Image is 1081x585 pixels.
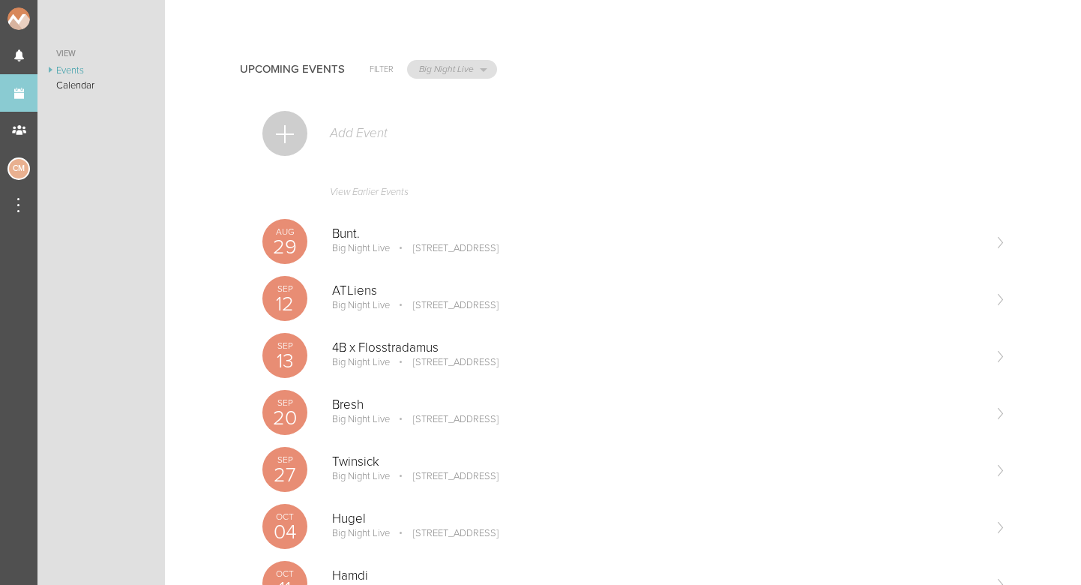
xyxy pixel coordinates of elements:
p: Hamdi [332,568,982,583]
p: [STREET_ADDRESS] [392,242,499,254]
p: Sep [262,284,307,293]
p: [STREET_ADDRESS] [392,356,499,368]
p: [STREET_ADDRESS] [392,527,499,539]
p: 27 [262,465,307,485]
p: Big Night Live [332,242,390,254]
p: Sep [262,341,307,350]
p: Oct [262,569,307,578]
p: 4B x Flosstradamus [332,340,982,355]
p: [STREET_ADDRESS] [392,299,499,311]
p: 13 [262,351,307,371]
p: Sep [262,398,307,407]
h6: Filter [370,63,394,76]
p: Hugel [332,511,982,526]
p: Big Night Live [332,527,390,539]
p: ATLiens [332,283,982,298]
p: Add Event [328,126,388,141]
p: [STREET_ADDRESS] [392,413,499,425]
h4: Upcoming Events [240,63,345,76]
p: 12 [262,294,307,314]
p: [STREET_ADDRESS] [392,470,499,482]
p: 20 [262,408,307,428]
p: Big Night Live [332,470,390,482]
a: Events [37,63,165,78]
p: Big Night Live [332,299,390,311]
p: Bresh [332,397,982,412]
p: Bunt. [332,226,982,241]
p: Twinsick [332,454,982,469]
a: View Earlier Events [262,178,1006,213]
div: Charlie McGinley [7,157,30,180]
p: Big Night Live [332,413,390,425]
p: Oct [262,512,307,521]
img: NOMAD [7,7,92,30]
a: View [37,45,165,63]
p: Sep [262,455,307,464]
p: Aug [262,227,307,236]
a: Calendar [37,78,165,93]
p: 04 [262,522,307,542]
p: Big Night Live [332,356,390,368]
p: 29 [262,237,307,257]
